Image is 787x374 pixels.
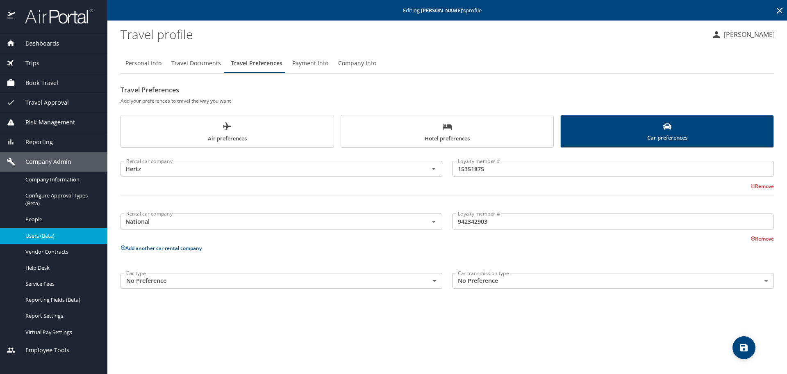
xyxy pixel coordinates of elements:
span: Report Settings [25,312,98,320]
span: Virtual Pay Settings [25,328,98,336]
span: Travel Documents [171,58,221,69]
button: Remove [751,235,774,242]
h6: Add your preferences to travel the way you want [121,96,774,105]
span: Personal Info [125,58,161,69]
span: Reporting Fields (Beta) [25,296,98,304]
button: Add another car rental company [121,245,202,252]
span: Reporting [15,138,53,147]
span: Company Info [338,58,376,69]
div: No Preference [452,273,774,289]
span: Air preferences [126,122,329,143]
span: Users (Beta) [25,232,98,240]
button: save [732,336,755,359]
button: Open [428,216,439,227]
div: No Preference [121,273,442,289]
div: Profile [121,53,774,73]
span: Company Admin [15,157,71,166]
span: Configure Approval Types (Beta) [25,192,98,207]
input: Select a rental car company [123,216,416,227]
h2: Travel Preferences [121,83,774,96]
span: Dashboards [15,39,59,48]
span: Car preferences [566,122,769,142]
h1: Travel profile [121,21,705,47]
span: Travel Preferences [231,58,282,69]
span: Service Fees [25,280,98,288]
button: Open [428,163,439,174]
span: People [25,216,98,223]
p: Editing profile [110,8,785,13]
span: Hotel preferences [346,122,549,143]
input: Select a rental car company [123,163,416,174]
img: icon-airportal.png [7,8,16,24]
span: Trips [15,59,39,68]
p: [PERSON_NAME] [721,30,775,39]
button: Remove [751,183,774,190]
span: Employee Tools [15,346,69,355]
span: Help Desk [25,264,98,272]
span: Risk Management [15,118,75,127]
span: Travel Approval [15,98,69,107]
strong: [PERSON_NAME] 's [421,7,466,14]
img: airportal-logo.png [16,8,93,24]
button: [PERSON_NAME] [708,27,778,42]
span: Payment Info [292,58,328,69]
div: scrollable force tabs example [121,115,774,148]
span: Vendor Contracts [25,248,98,256]
span: Company Information [25,176,98,184]
span: Book Travel [15,78,58,87]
